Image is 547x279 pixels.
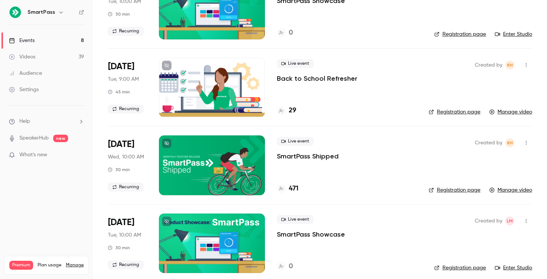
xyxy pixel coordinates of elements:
[429,186,480,194] a: Registration page
[108,58,147,117] div: Aug 5 Tue, 9:00 AM (America/Los Angeles)
[507,61,513,70] span: KH
[289,184,298,194] h4: 471
[38,262,61,268] span: Plan usage
[277,230,345,239] a: SmartPass Showcase
[108,138,134,150] span: [DATE]
[489,186,532,194] a: Manage video
[9,261,33,270] span: Premium
[28,9,55,16] h6: SmartPass
[277,74,357,83] a: Back to School Refresher
[19,134,49,142] a: SpeakerHub
[108,245,130,251] div: 30 min
[9,53,35,61] div: Videos
[505,61,514,70] span: Karli Hetherington
[277,215,314,224] span: Live event
[505,138,514,147] span: Karli Hetherington
[507,217,513,225] span: LM
[108,153,144,161] span: Wed, 10:00 AM
[108,260,144,269] span: Recurring
[277,184,298,194] a: 471
[277,152,339,161] a: SmartPass Shipped
[108,183,144,192] span: Recurring
[495,264,532,272] a: Enter Studio
[108,231,141,239] span: Tue, 10:00 AM
[9,70,42,77] div: Audience
[289,262,293,272] h4: 0
[19,118,30,125] span: Help
[277,59,314,68] span: Live event
[277,28,293,38] a: 0
[277,262,293,272] a: 0
[9,86,39,93] div: Settings
[289,106,296,116] h4: 29
[108,11,130,17] div: 30 min
[108,214,147,273] div: Jul 29 Tue, 12:00 PM (America/Chicago)
[277,106,296,116] a: 29
[108,105,144,113] span: Recurring
[108,217,134,228] span: [DATE]
[108,135,147,195] div: Jul 30 Wed, 10:00 AM (America/Los Angeles)
[434,31,486,38] a: Registration page
[505,217,514,225] span: Lee Moskowitz
[108,89,130,95] div: 45 min
[9,37,35,44] div: Events
[108,61,134,73] span: [DATE]
[277,137,314,146] span: Live event
[75,152,84,158] iframe: Noticeable Trigger
[9,6,21,18] img: SmartPass
[9,118,84,125] li: help-dropdown-opener
[19,151,47,159] span: What's new
[289,28,293,38] h4: 0
[475,138,502,147] span: Created by
[495,31,532,38] a: Enter Studio
[108,27,144,36] span: Recurring
[429,108,480,116] a: Registration page
[489,108,532,116] a: Manage video
[66,262,84,268] a: Manage
[108,167,130,173] div: 30 min
[108,76,139,83] span: Tue, 9:00 AM
[434,264,486,272] a: Registration page
[507,138,513,147] span: KH
[475,217,502,225] span: Created by
[475,61,502,70] span: Created by
[53,135,68,142] span: new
